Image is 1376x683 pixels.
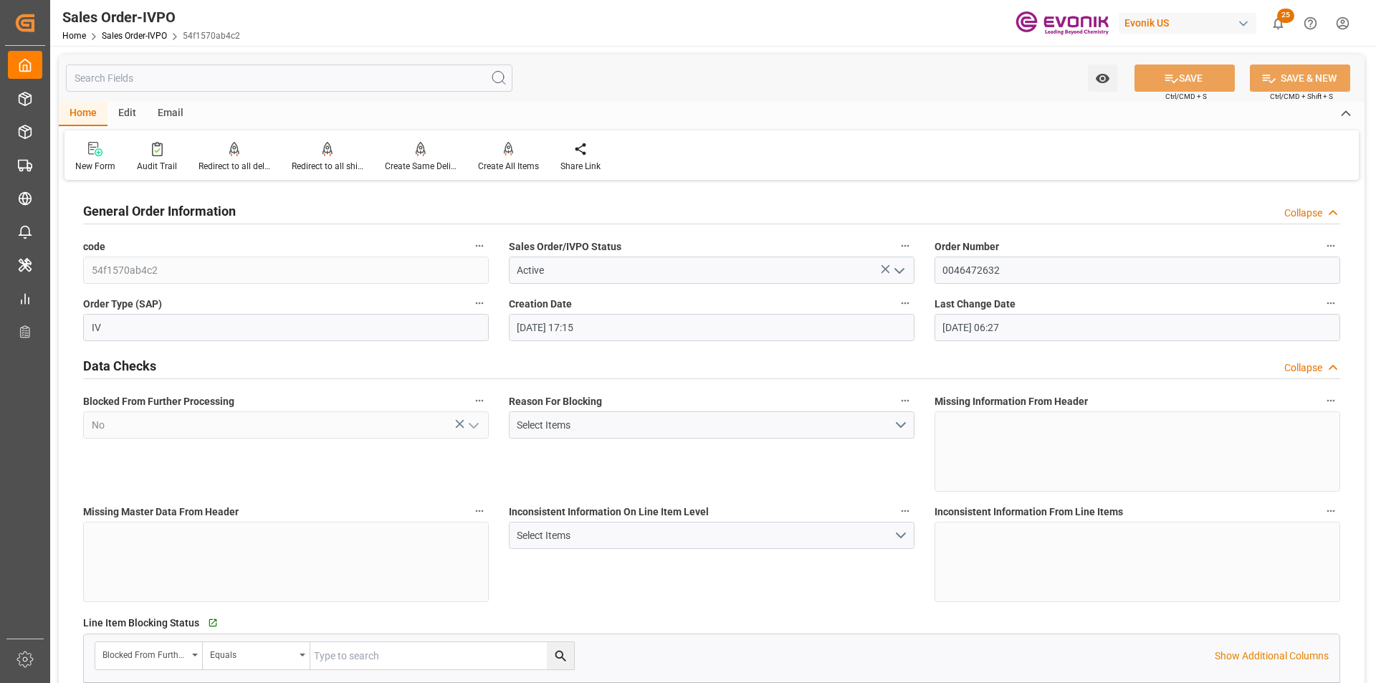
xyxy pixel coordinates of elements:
[462,414,483,436] button: open menu
[547,642,574,669] button: search button
[509,297,572,312] span: Creation Date
[1322,237,1340,255] button: Order Number
[470,391,489,410] button: Blocked From Further Processing
[292,160,363,173] div: Redirect to all shipments
[1277,9,1294,23] span: 25
[62,6,240,28] div: Sales Order-IVPO
[896,502,914,520] button: Inconsistent Information On Line Item Level
[102,645,187,661] div: Blocked From Further Processing
[896,237,914,255] button: Sales Order/IVPO Status
[1119,13,1256,34] div: Evonik US
[1322,502,1340,520] button: Inconsistent Information From Line Items
[66,65,512,92] input: Search Fields
[1088,65,1117,92] button: open menu
[478,160,539,173] div: Create All Items
[83,356,156,376] h2: Data Checks
[203,642,310,669] button: open menu
[385,160,457,173] div: Create Same Delivery Date
[1322,391,1340,410] button: Missing Information From Header
[210,645,295,661] div: Equals
[896,391,914,410] button: Reason For Blocking
[935,394,1088,409] span: Missing Information From Header
[1262,7,1294,39] button: show 25 new notifications
[896,294,914,312] button: Creation Date
[147,102,194,126] div: Email
[102,31,167,41] a: Sales Order-IVPO
[509,314,914,341] input: DD.MM.YYYY HH:MM
[107,102,147,126] div: Edit
[83,297,162,312] span: Order Type (SAP)
[83,239,105,254] span: code
[310,642,574,669] input: Type to search
[83,505,239,520] span: Missing Master Data From Header
[517,418,893,433] div: Select Items
[887,259,909,282] button: open menu
[1250,65,1350,92] button: SAVE & NEW
[470,502,489,520] button: Missing Master Data From Header
[935,239,999,254] span: Order Number
[509,411,914,439] button: open menu
[935,505,1123,520] span: Inconsistent Information From Line Items
[83,201,236,221] h2: General Order Information
[83,616,199,631] span: Line Item Blocking Status
[935,297,1016,312] span: Last Change Date
[509,239,621,254] span: Sales Order/IVPO Status
[560,160,601,173] div: Share Link
[1284,206,1322,221] div: Collapse
[1215,649,1329,664] p: Show Additional Columns
[95,642,203,669] button: open menu
[59,102,107,126] div: Home
[1119,9,1262,37] button: Evonik US
[517,528,893,543] div: Select Items
[470,237,489,255] button: code
[1294,7,1327,39] button: Help Center
[75,160,115,173] div: New Form
[1322,294,1340,312] button: Last Change Date
[137,160,177,173] div: Audit Trail
[1165,91,1207,102] span: Ctrl/CMD + S
[1134,65,1235,92] button: SAVE
[199,160,270,173] div: Redirect to all deliveries
[509,394,602,409] span: Reason For Blocking
[83,394,234,409] span: Blocked From Further Processing
[62,31,86,41] a: Home
[1270,91,1333,102] span: Ctrl/CMD + Shift + S
[1016,11,1109,36] img: Evonik-brand-mark-Deep-Purple-RGB.jpeg_1700498283.jpeg
[935,314,1340,341] input: DD.MM.YYYY HH:MM
[509,522,914,549] button: open menu
[1284,360,1322,376] div: Collapse
[509,505,709,520] span: Inconsistent Information On Line Item Level
[470,294,489,312] button: Order Type (SAP)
